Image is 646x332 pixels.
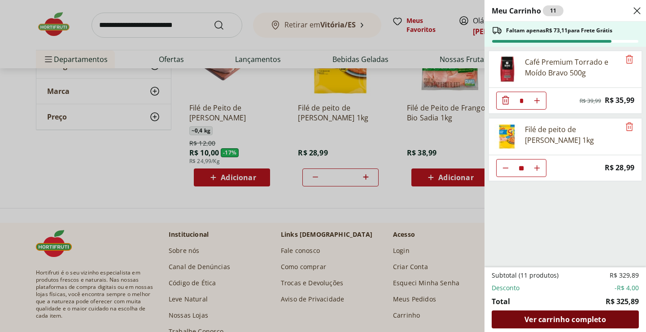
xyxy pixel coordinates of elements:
span: R$ 39,99 [580,97,601,105]
span: Total [492,296,510,307]
span: R$ 325,89 [606,296,639,307]
button: Aumentar Quantidade [528,159,546,177]
span: Subtotal (11 produtos) [492,271,559,280]
img: Filé de peito de frango Sadia 1kg [494,124,519,149]
a: Ver carrinho completo [492,310,639,328]
div: Filé de peito de [PERSON_NAME] 1kg [525,124,620,146]
input: Quantidade Atual [515,92,528,109]
button: Diminuir Quantidade [497,92,515,110]
span: Faltam apenas R$ 73,11 para Frete Grátis [506,27,612,34]
h2: Meu Carrinho [492,5,563,16]
img: Café Premium Torrado e Moído Bravo 500g [494,57,519,82]
span: R$ 329,89 [610,271,639,280]
span: R$ 35,99 [605,94,634,106]
div: Café Premium Torrado e Moído Bravo 500g [525,57,620,78]
button: Aumentar Quantidade [528,92,546,110]
button: Remove [624,54,635,65]
div: 11 [543,5,563,16]
button: Remove [624,122,635,133]
span: -R$ 4,00 [615,283,639,292]
span: Desconto [492,283,519,292]
span: Ver carrinho completo [524,316,606,323]
span: R$ 28,99 [605,162,634,174]
button: Diminuir Quantidade [497,159,515,177]
input: Quantidade Atual [515,159,528,177]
